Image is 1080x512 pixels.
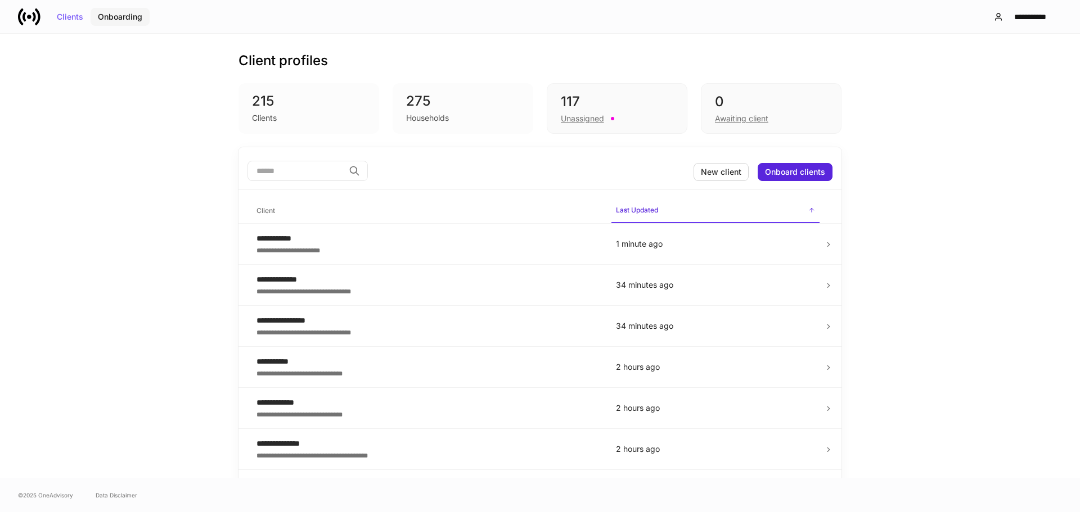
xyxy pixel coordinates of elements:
div: 275 [406,92,520,110]
div: Clients [57,13,83,21]
p: 2 hours ago [616,402,815,414]
p: 2 hours ago [616,361,815,373]
div: Clients [252,112,277,124]
a: Data Disclaimer [96,491,137,500]
div: Unassigned [561,113,604,124]
p: 2 hours ago [616,443,815,455]
button: Onboard clients [758,163,832,181]
p: 34 minutes ago [616,320,815,332]
div: 215 [252,92,366,110]
h6: Last Updated [616,205,658,215]
div: 0Awaiting client [701,83,841,134]
p: 1 minute ago [616,238,815,250]
span: Client [252,200,602,223]
button: New client [694,163,749,181]
div: Households [406,112,449,124]
span: © 2025 OneAdvisory [18,491,73,500]
span: Last Updated [611,199,820,223]
div: 0 [715,93,827,111]
div: New client [701,168,741,176]
p: 34 minutes ago [616,279,815,291]
div: Awaiting client [715,113,768,124]
div: Onboarding [98,13,142,21]
div: 117 [561,93,673,111]
h3: Client profiles [238,52,328,70]
button: Clients [49,8,91,26]
h6: Client [256,205,275,216]
div: Onboard clients [765,168,825,176]
div: 117Unassigned [547,83,687,134]
button: Onboarding [91,8,150,26]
